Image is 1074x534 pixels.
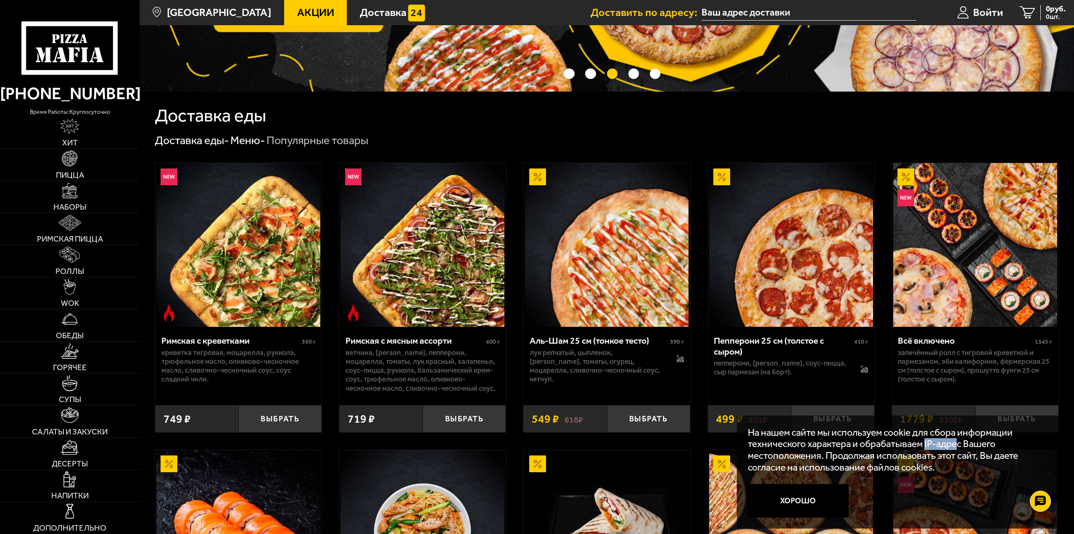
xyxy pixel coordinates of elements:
img: Акционный [161,455,177,472]
a: АкционныйПепперони 25 см (толстое с сыром) [708,163,874,327]
span: Десерты [52,460,88,468]
div: Популярные товары [267,133,368,148]
img: Акционный [713,168,730,185]
div: Римская с мясным ассорти [346,335,484,346]
button: Выбрать [607,405,690,432]
button: точки переключения [585,68,596,79]
button: Выбрать [238,405,322,432]
span: Доставка [360,7,406,18]
span: Горячее [53,363,87,371]
span: 1345 г [1035,338,1052,345]
span: 719 ₽ [348,413,375,425]
p: пепперони, [PERSON_NAME], соус-пицца, сыр пармезан (на борт). [714,359,849,377]
s: 2306 ₽ [939,413,963,425]
span: Хит [62,139,78,147]
button: точки переключения [564,68,575,79]
img: Всё включено [893,163,1057,327]
img: Острое блюдо [161,305,177,321]
s: 618 ₽ [565,413,583,425]
span: 390 г [670,338,684,345]
span: 360 г [302,338,316,345]
img: 15daf4d41897b9f0e9f617042186c801.svg [408,5,425,21]
span: Пицца [56,171,84,179]
button: Выбрать [422,405,506,432]
span: 0 руб. [1046,5,1066,13]
input: Ваш адрес доставки [702,5,916,21]
a: НовинкаОстрое блюдоРимская с мясным ассорти [339,163,506,327]
img: Острое блюдо [345,305,362,321]
p: ветчина, [PERSON_NAME], пепперони, моцарелла, томаты, лук красный, халапеньо, соус-пицца, руккола... [346,348,500,393]
p: Запечённый ролл с тигровой креветкой и пармезаном, Эби Калифорния, Фермерская 25 см (толстое с сы... [898,348,1052,384]
span: 410 г [854,338,868,345]
s: 591 ₽ [749,413,767,425]
span: Акции [297,7,334,18]
span: Супы [59,395,81,403]
p: лук репчатый, цыпленок, [PERSON_NAME], томаты, огурец, моцарелла, сливочно-чесночный соус, кетчуп. [530,348,665,384]
div: Пепперони 25 см (толстое с сыром) [714,335,852,357]
img: Новинка [345,168,362,185]
span: 1779 ₽ [900,413,934,425]
span: Наборы [53,203,86,211]
img: Новинка [161,168,177,185]
button: точки переключения [650,68,661,79]
div: Аль-Шам 25 см (тонкое тесто) [530,335,668,346]
img: Акционный [529,455,546,472]
span: 400 г [486,338,500,345]
span: Напитки [51,492,89,500]
img: Новинка [897,189,914,206]
a: АкционныйНовинкаВсё включено [892,163,1058,327]
span: Дополнительно [33,524,106,532]
button: Выбрать [975,405,1058,432]
h1: Доставка еды [155,107,266,125]
span: 549 ₽ [532,413,559,425]
img: Римская с креветками [156,163,320,327]
button: точки переключения [607,68,618,79]
span: Войти [973,7,1003,18]
img: Аль-Шам 25 см (тонкое тесто) [525,163,689,327]
img: Акционный [897,168,914,185]
img: Акционный [529,168,546,185]
span: WOK [61,299,79,307]
button: Выбрать [791,405,874,432]
span: [GEOGRAPHIC_DATA] [167,7,271,18]
button: Хорошо [748,484,849,518]
span: 0 шт. [1046,13,1066,20]
p: креветка тигровая, моцарелла, руккола, трюфельное масло, оливково-чесночное масло, сливочно-чесно... [161,348,316,384]
a: Доставка еды- [155,134,229,147]
div: Римская с креветками [161,335,300,346]
a: Меню- [230,134,265,147]
span: 749 ₽ [164,413,191,425]
img: Римская с мясным ассорти [340,163,504,327]
p: На нашем сайте мы используем cookie для сбора информации технического характера и обрабатываем IP... [748,427,1042,473]
span: Доставить по адресу: [591,7,702,18]
button: точки переключения [628,68,639,79]
span: 499 ₽ [716,413,743,425]
span: Обеды [56,331,84,339]
img: Пепперони 25 см (толстое с сыром) [709,163,873,327]
span: Римская пицца [37,235,103,243]
span: Салаты и закуски [32,428,108,436]
a: АкционныйАль-Шам 25 см (тонкое тесто) [523,163,690,327]
a: НовинкаОстрое блюдоРимская с креветками [155,163,322,327]
img: Акционный [713,455,730,472]
div: Всё включено [898,335,1033,346]
span: Роллы [55,267,84,275]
